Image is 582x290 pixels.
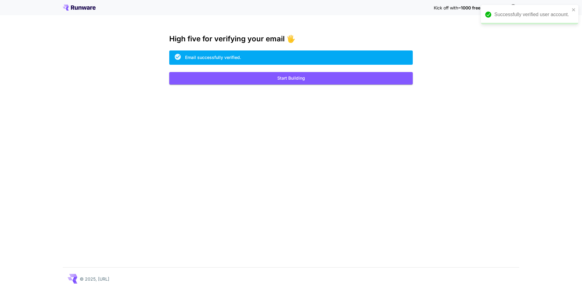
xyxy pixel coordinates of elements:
h3: High five for verifying your email 🖐️ [169,35,413,43]
button: close [572,7,576,12]
span: Kick off with [434,5,458,10]
p: © 2025, [URL] [80,276,109,282]
button: Start Building [169,72,413,85]
div: Email successfully verified. [185,54,241,60]
span: ~1000 free images! 🎈 [458,5,505,10]
div: Successfully verified user account. [494,11,570,18]
button: In order to qualify for free credit, you need to sign up with a business email address and click ... [507,1,519,13]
